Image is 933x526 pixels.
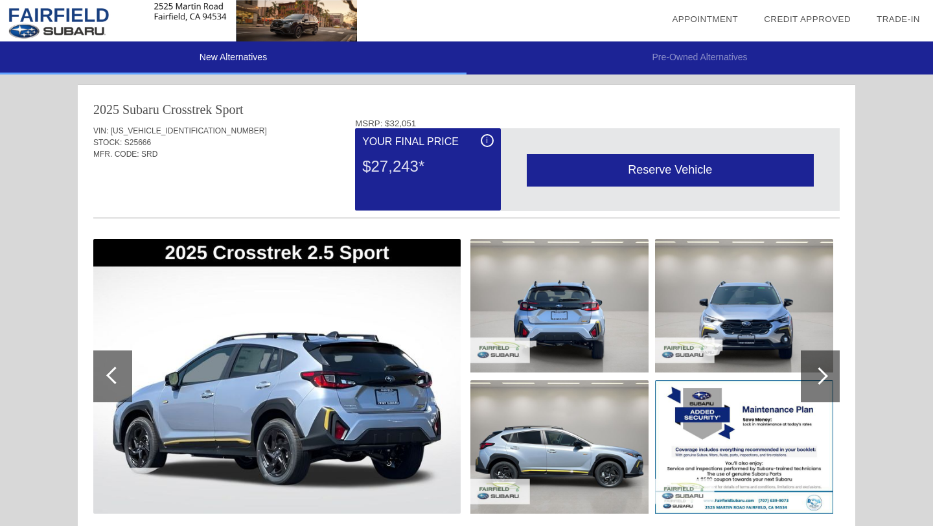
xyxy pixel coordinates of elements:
span: [US_VEHICLE_IDENTIFICATION_NUMBER] [111,126,267,135]
div: $27,243* [362,150,493,183]
div: MSRP: $32,051 [355,119,840,128]
img: cc797055-2c9c-4e91-9a28-7a5db0f6fc5b.jpg [655,239,833,372]
div: i [481,134,494,147]
a: Trade-In [877,14,920,24]
li: Pre-Owned Alternatives [466,41,933,74]
span: STOCK: [93,138,122,147]
img: 1f523bee-cfd3-4cd1-a06a-8592302cf7f0.jpg [93,239,461,514]
a: Credit Approved [764,14,851,24]
span: VIN: [93,126,108,135]
div: Quoted on [DATE] 12:11:36 AM [93,179,840,200]
div: Reserve Vehicle [527,154,814,186]
span: MFR. CODE: [93,150,139,159]
div: Your Final Price [362,134,493,150]
span: SRD [141,150,157,159]
div: 2025 Subaru Crosstrek [93,100,212,119]
a: Appointment [672,14,738,24]
div: Sport [215,100,243,119]
img: 8ce344c1-6eb0-4fa6-bff9-6f467dfd2f80.jpg [470,239,649,372]
img: 36e5c70b-32a2-4ae1-bfb4-00a9d9d8dc42.jpg [655,380,833,514]
img: bb15d63f-c388-46cc-9174-b17de01fe851.jpg [470,380,649,514]
span: S25666 [124,138,151,147]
